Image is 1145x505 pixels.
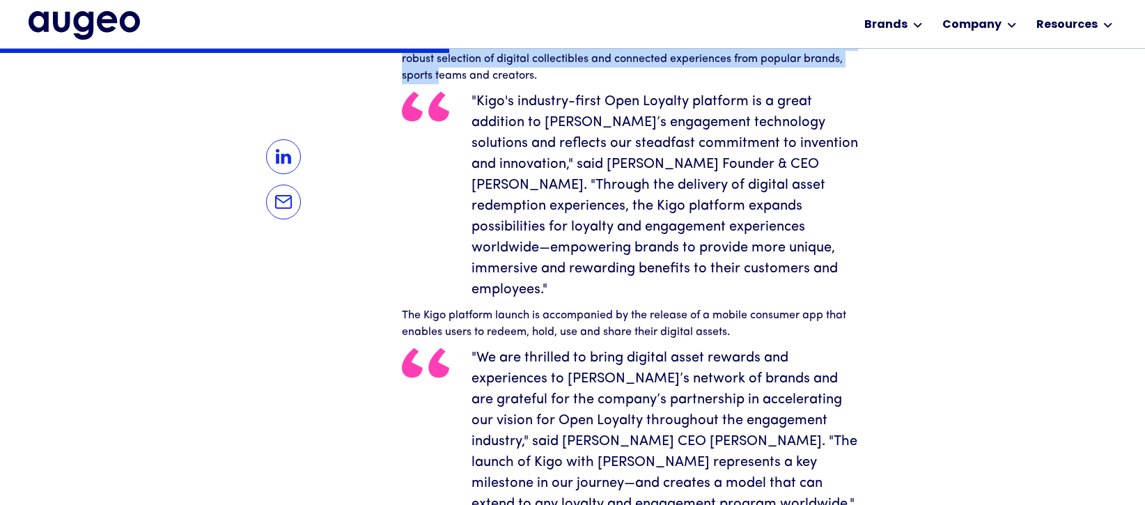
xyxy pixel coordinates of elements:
a: home [29,11,140,39]
div: Brands [864,17,908,33]
p: The Kigo platform launch is accompanied by the release of a mobile consumer app that enables user... [402,307,875,341]
div: Company [942,17,1002,33]
img: Augeo's full logo in midnight blue. [29,11,140,39]
div: Resources [1036,17,1098,33]
blockquote: "Kigo's industry-first Open Loyalty platform is a great addition to [PERSON_NAME]’s engagement te... [402,91,875,300]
